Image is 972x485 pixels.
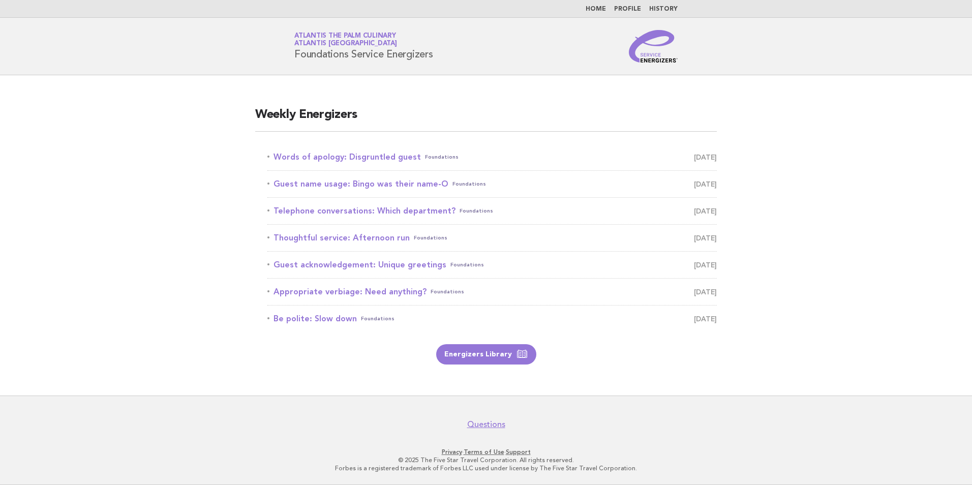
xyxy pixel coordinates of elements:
[267,285,717,299] a: Appropriate verbiage: Need anything?Foundations [DATE]
[450,258,484,272] span: Foundations
[586,6,606,12] a: Home
[431,285,464,299] span: Foundations
[294,33,397,47] a: Atlantis The Palm CulinaryAtlantis [GEOGRAPHIC_DATA]
[629,30,678,63] img: Service Energizers
[436,344,536,365] a: Energizers Library
[267,150,717,164] a: Words of apology: Disgruntled guestFoundations [DATE]
[694,231,717,245] span: [DATE]
[467,419,505,430] a: Questions
[442,448,462,456] a: Privacy
[464,448,504,456] a: Terms of Use
[175,448,797,456] p: · ·
[267,231,717,245] a: Thoughtful service: Afternoon runFoundations [DATE]
[452,177,486,191] span: Foundations
[506,448,531,456] a: Support
[425,150,459,164] span: Foundations
[614,6,641,12] a: Profile
[361,312,394,326] span: Foundations
[694,285,717,299] span: [DATE]
[267,258,717,272] a: Guest acknowledgement: Unique greetingsFoundations [DATE]
[267,177,717,191] a: Guest name usage: Bingo was their name-OFoundations [DATE]
[175,456,797,464] p: © 2025 The Five Star Travel Corporation. All rights reserved.
[414,231,447,245] span: Foundations
[694,258,717,272] span: [DATE]
[175,464,797,472] p: Forbes is a registered trademark of Forbes LLC used under license by The Five Star Travel Corpora...
[694,150,717,164] span: [DATE]
[649,6,678,12] a: History
[694,204,717,218] span: [DATE]
[694,177,717,191] span: [DATE]
[694,312,717,326] span: [DATE]
[294,41,397,47] span: Atlantis [GEOGRAPHIC_DATA]
[267,204,717,218] a: Telephone conversations: Which department?Foundations [DATE]
[294,33,433,59] h1: Foundations Service Energizers
[267,312,717,326] a: Be polite: Slow downFoundations [DATE]
[460,204,493,218] span: Foundations
[255,107,717,132] h2: Weekly Energizers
